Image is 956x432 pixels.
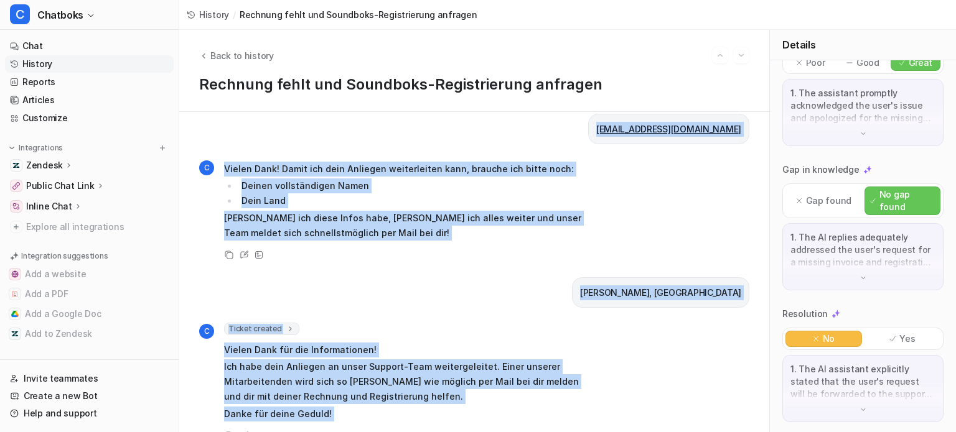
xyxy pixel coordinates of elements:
[733,47,749,63] button: Go to next session
[5,370,174,387] a: Invite teammates
[5,37,174,55] a: Chat
[12,162,20,169] img: Zendesk
[224,359,588,404] p: Ich habe dein Anliegen an unser Support-Team weitergeleitet. Einer unserer Mitarbeitenden wird si...
[712,47,728,63] button: Go to previous session
[879,188,935,213] p: No gap found
[19,143,63,153] p: Integrations
[199,76,749,94] h1: Rechnung fehlt und Soundboks-Registrierung anfragen
[10,221,22,233] img: explore all integrations
[823,333,835,345] p: No
[806,195,851,207] p: Gap found
[5,142,67,154] button: Integrations
[37,6,83,24] span: Chatboks
[199,324,214,339] span: C
[158,144,167,152] img: menu_add.svg
[899,333,915,345] p: Yes
[5,73,174,91] a: Reports
[596,124,741,134] a: [EMAIL_ADDRESS][DOMAIN_NAME]
[856,57,879,69] p: Good
[11,290,19,298] img: Add a PDF
[199,160,214,175] span: C
[5,405,174,422] a: Help and support
[580,285,741,300] p: [PERSON_NAME], [GEOGRAPHIC_DATA]
[909,57,933,69] p: Great
[5,55,174,73] a: History
[238,193,588,208] li: Dein Land
[7,144,16,152] img: expand menu
[12,182,20,190] img: Public Chat Link
[26,200,72,213] p: Inline Chat
[26,217,169,237] span: Explore all integrations
[770,30,956,60] div: Details
[10,4,30,24] span: C
[806,57,825,69] p: Poor
[21,250,108,262] p: Integration suggestions
[26,159,63,172] p: Zendesk
[782,163,860,176] p: Gap in knowledge
[5,264,174,284] button: Add a websiteAdd a website
[5,387,174,405] a: Create a new Bot
[210,49,274,62] span: Back to history
[224,162,588,177] p: Vielen Dank! Damit ich dein Anliegen weiterleiten kann, brauche ich bitte noch:
[5,109,174,127] a: Customize
[790,87,935,124] p: 1. The assistant promptly acknowledged the user's issue and apologized for the missing invoice. 2...
[26,180,95,192] p: Public Chat Link
[11,270,19,278] img: Add a website
[12,203,20,210] img: Inline Chat
[859,129,868,138] img: down-arrow
[199,8,229,21] span: History
[11,310,19,318] img: Add a Google Doc
[790,231,935,269] p: 1. The AI replies adequately addressed the user's request for a missing invoice and registration ...
[199,49,274,62] button: Back to history
[224,323,299,335] span: Ticket created
[5,284,174,304] button: Add a PDFAdd a PDF
[859,405,868,414] img: down-arrow
[782,308,828,320] p: Resolution
[11,330,19,338] img: Add to Zendesk
[240,8,477,21] span: Rechnung fehlt und Soundboks-Registrierung anfragen
[224,211,588,241] p: [PERSON_NAME] ich diese Infos habe, [PERSON_NAME] ich alles weiter und unser Team meldet sich sch...
[859,273,868,282] img: down-arrow
[5,218,174,236] a: Explore all integrations
[238,178,588,193] li: Deinen vollständigen Namen
[5,324,174,344] button: Add to ZendeskAdd to Zendesk
[5,304,174,324] button: Add a Google DocAdd a Google Doc
[716,50,724,61] img: Previous session
[233,8,236,21] span: /
[5,91,174,109] a: Articles
[737,50,746,61] img: Next session
[187,8,229,21] a: History
[790,363,935,400] p: 1. The AI assistant explicitly stated that the user's request will be forwarded to the support te...
[224,407,588,421] p: Danke für deine Geduld!
[224,342,588,357] p: Vielen Dank für die Informationen!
